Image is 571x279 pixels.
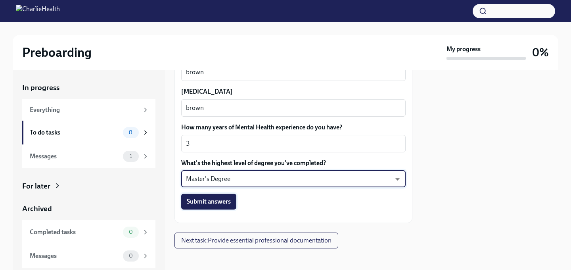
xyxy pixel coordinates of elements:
[181,87,406,96] label: [MEDICAL_DATA]
[30,152,120,161] div: Messages
[181,194,236,210] button: Submit answers
[30,128,120,137] div: To do tasks
[22,83,155,93] a: In progress
[30,252,120,260] div: Messages
[186,103,401,113] textarea: brown
[186,67,401,77] textarea: brown
[181,159,406,167] label: What's the highest level of degree you've completed?
[30,106,139,114] div: Everything
[22,44,92,60] h2: Preboarding
[181,123,406,132] label: How many years of Mental Health experience do you have?
[532,45,549,60] h3: 0%
[22,181,50,191] div: For later
[22,99,155,121] a: Everything
[181,237,331,244] span: Next task : Provide essential professional documentation
[125,153,137,159] span: 1
[124,253,138,259] span: 0
[30,228,120,237] div: Completed tasks
[16,5,60,17] img: CharlieHealth
[22,220,155,244] a: Completed tasks0
[174,233,338,248] button: Next task:Provide essential professional documentation
[22,204,155,214] a: Archived
[187,198,231,206] span: Submit answers
[22,144,155,168] a: Messages1
[124,129,137,135] span: 8
[22,181,155,191] a: For later
[186,139,401,148] textarea: 3
[124,229,138,235] span: 0
[22,121,155,144] a: To do tasks8
[446,45,481,54] strong: My progress
[22,244,155,268] a: Messages0
[181,171,406,187] div: Master's Degree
